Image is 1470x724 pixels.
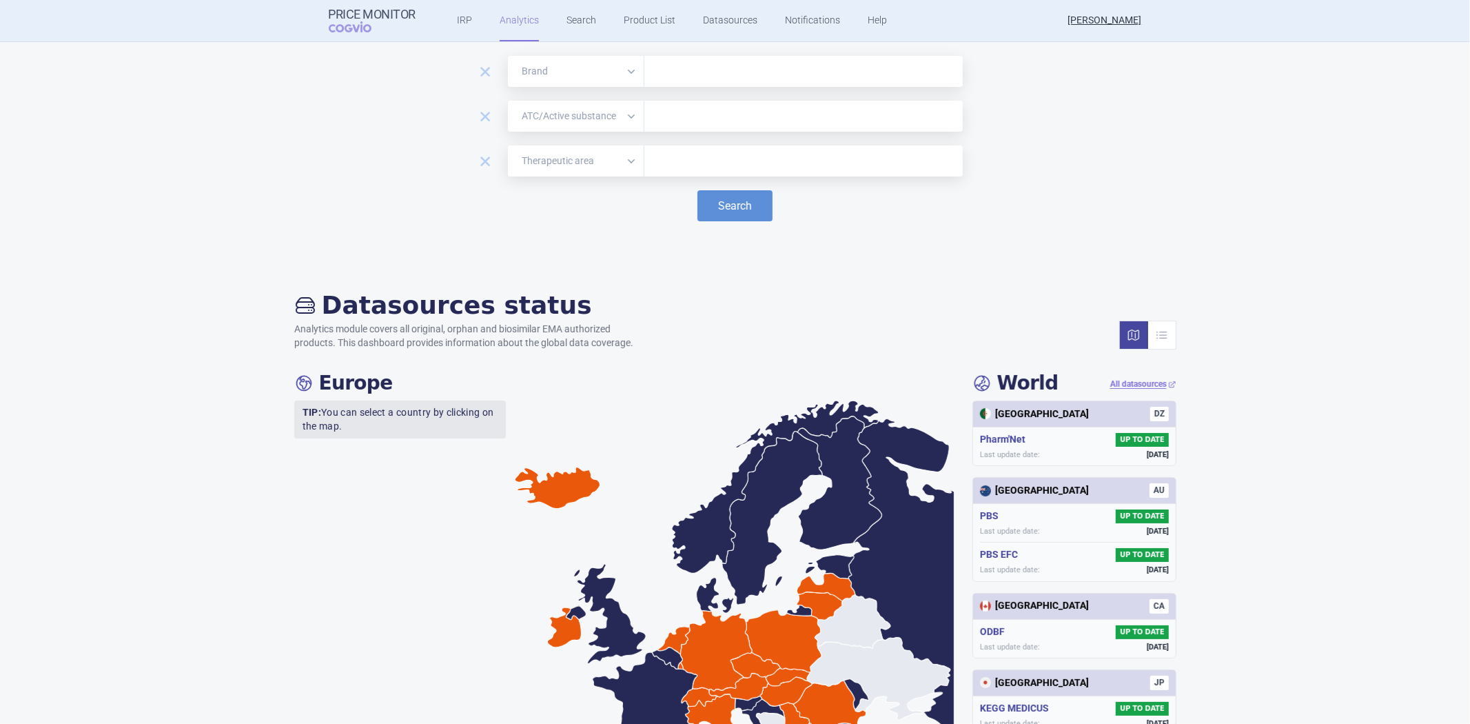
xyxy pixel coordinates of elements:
span: UP TO DATE [1116,548,1168,562]
h4: Europe [294,372,393,395]
strong: Price Monitor [329,8,416,21]
div: [GEOGRAPHIC_DATA] [980,676,1089,690]
a: Price MonitorCOGVIO [329,8,416,34]
span: CA [1150,599,1169,614]
span: AU [1150,483,1169,498]
span: JP [1150,676,1169,690]
span: UP TO DATE [1116,702,1168,716]
span: Last update date: [980,526,1040,536]
span: UP TO DATE [1116,510,1168,523]
a: All datasources [1110,379,1176,390]
h2: Datasources status [294,290,647,320]
p: Analytics module covers all original, orphan and biosimilar EMA authorized products. This dashboa... [294,323,647,350]
span: Last update date: [980,642,1040,652]
h5: ODBF [980,625,1010,639]
h4: World [972,372,1059,395]
span: [DATE] [1147,642,1169,652]
h5: Pharm'Net [980,433,1031,447]
img: Australia [980,485,991,496]
span: [DATE] [1147,450,1169,460]
span: Last update date: [980,450,1040,460]
h5: PBS [980,510,1004,523]
div: [GEOGRAPHIC_DATA] [980,599,1089,613]
span: DZ [1150,407,1169,421]
span: Last update date: [980,565,1040,575]
button: Search [697,190,773,221]
h5: KEGG MEDICUS [980,702,1054,716]
img: Japan [980,677,991,688]
div: [GEOGRAPHIC_DATA] [980,484,1089,498]
h5: PBS EFC [980,548,1023,562]
span: [DATE] [1147,526,1169,536]
strong: TIP: [303,407,321,418]
span: COGVIO [329,21,391,32]
span: UP TO DATE [1116,433,1168,447]
img: Canada [980,601,991,612]
div: [GEOGRAPHIC_DATA] [980,408,1089,421]
span: [DATE] [1147,565,1169,575]
span: UP TO DATE [1116,625,1168,639]
p: You can select a country by clicking on the map. [294,401,507,439]
img: Algeria [980,408,991,419]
